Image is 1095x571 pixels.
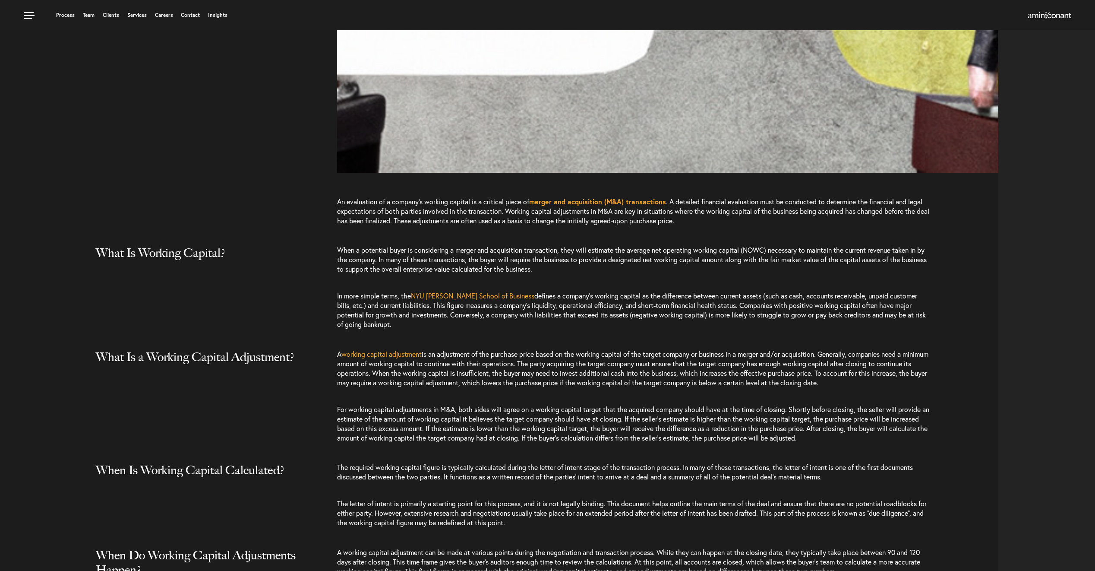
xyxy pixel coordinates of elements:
[411,291,534,300] a: NYU [PERSON_NAME] School of Business
[337,291,926,329] span: defines a company’s working capital as the difference between current assets (such as cash, accou...
[96,349,307,381] h2: What Is a Working Capital Adjustment?
[337,349,928,387] span: is an adjustment of the purchase price based on the working capital of the target company or busi...
[1028,13,1071,19] a: Home
[337,291,411,300] span: In more simple terms, the
[337,349,341,358] span: A
[337,499,927,527] span: The letter of intent is primarily a starting point for this process, and it is not legally bindin...
[337,245,927,273] span: When a potential buyer is considering a merger and acquisition transaction, they will estimate th...
[529,197,666,206] a: merger and acquisition (M&A) transactions
[341,349,422,358] a: working capital adjustment
[208,13,227,18] a: Insights
[56,13,75,18] a: Process
[337,197,929,225] span: An evaluation of a company’s working capital is a critical piece of . A detailed financial evalua...
[155,13,173,18] a: Careers
[1028,12,1071,19] img: Amini & Conant
[96,245,307,277] h2: What Is Working Capital?
[83,13,95,18] a: Team
[337,405,929,442] span: For working capital adjustments in M&A, both sides will agree on a working capital target that th...
[337,463,913,481] span: The required working capital figure is typically calculated during the letter of intent stage of ...
[181,13,200,18] a: Contact
[96,463,307,495] h2: When Is Working Capital Calculated?
[103,13,119,18] a: Clients
[127,13,147,18] a: Services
